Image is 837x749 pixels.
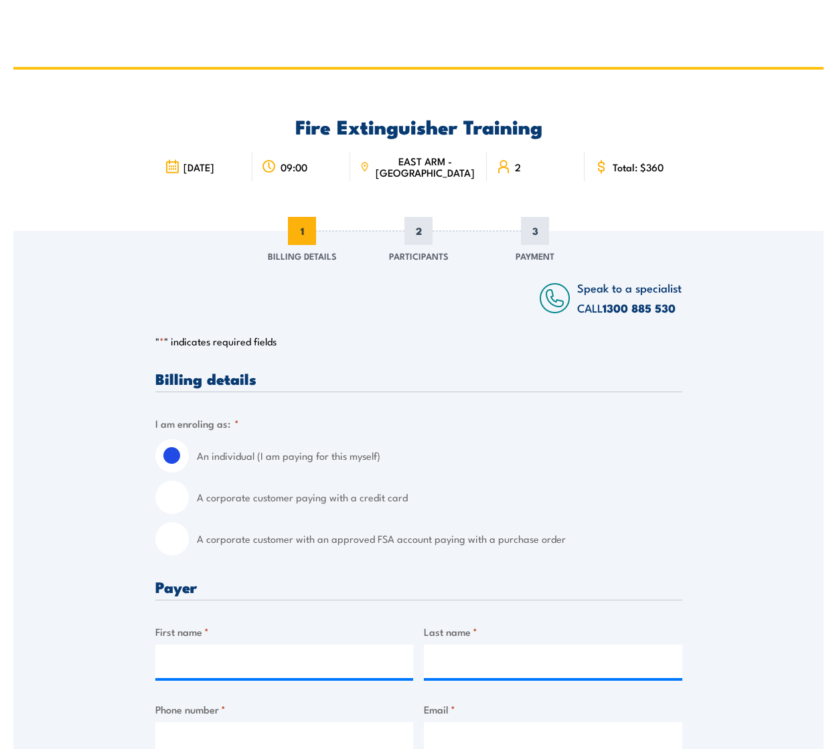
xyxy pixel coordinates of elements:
span: 1 [288,217,316,245]
span: Payment [516,249,554,262]
label: Last name [424,624,682,639]
span: 2 [404,217,433,245]
span: Total: $360 [613,161,664,173]
span: Participants [389,249,449,262]
label: A corporate customer with an approved FSA account paying with a purchase order [197,522,682,556]
span: Billing Details [268,249,337,262]
span: EAST ARM - [GEOGRAPHIC_DATA] [374,155,477,178]
label: A corporate customer paying with a credit card [197,481,682,514]
h3: Billing details [155,371,682,386]
span: Speak to a specialist CALL [577,279,682,316]
span: 3 [521,217,549,245]
label: An individual (I am paying for this myself) [197,439,682,473]
legend: I am enroling as: [155,416,239,431]
span: [DATE] [183,161,214,173]
h2: Fire Extinguisher Training [155,117,682,135]
h3: Payer [155,579,682,594]
p: " " indicates required fields [155,335,682,348]
label: Phone number [155,701,414,717]
span: 09:00 [281,161,307,173]
a: 1300 885 530 [603,299,676,317]
span: 2 [515,161,521,173]
label: First name [155,624,414,639]
label: Email [424,701,682,717]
